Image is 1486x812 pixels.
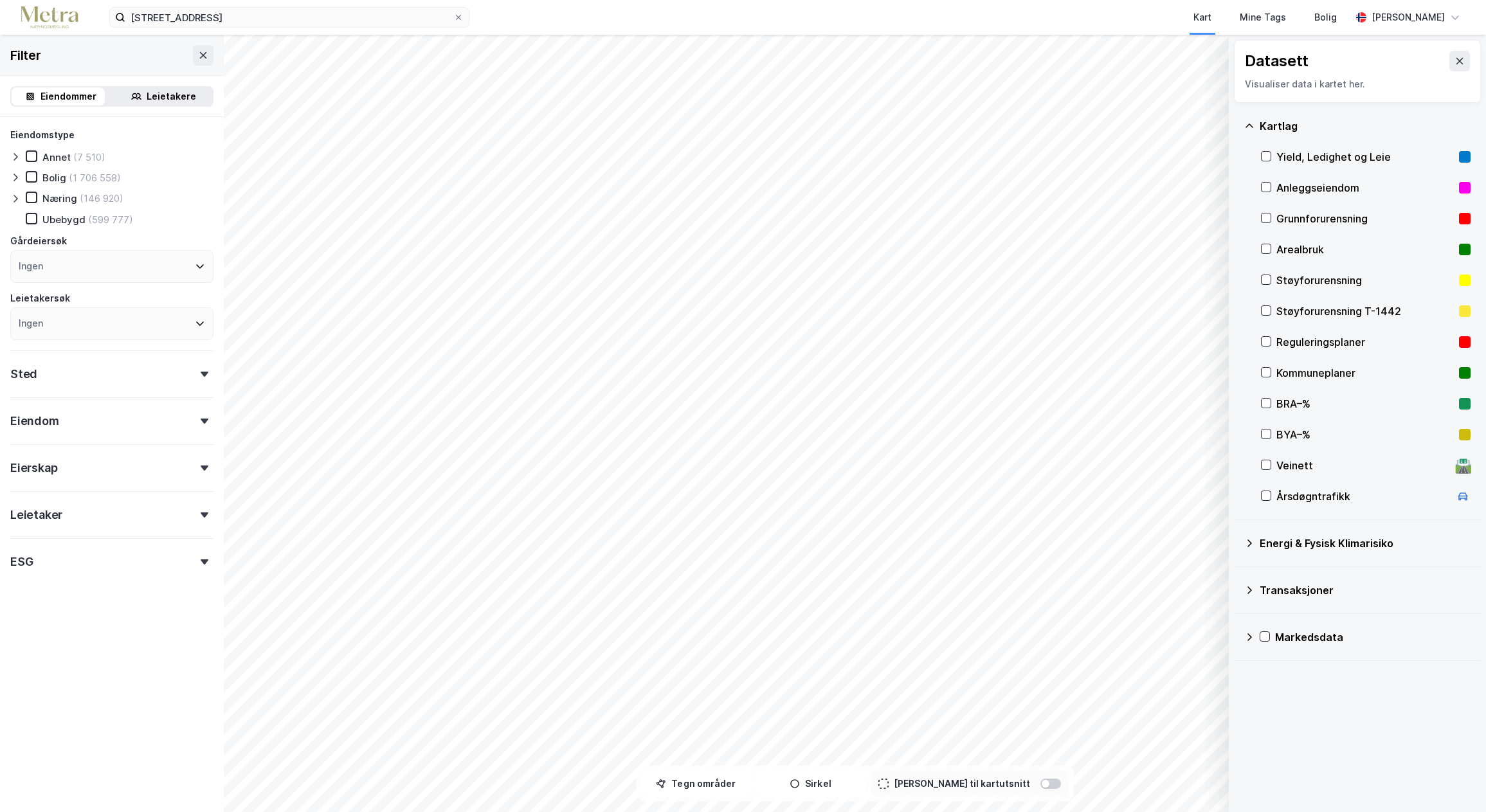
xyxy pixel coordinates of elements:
[21,6,78,29] img: metra-logo.256734c3b2bbffee19d4.png
[69,172,121,184] div: (1 706 558)
[73,151,105,163] div: (7 510)
[1260,536,1471,551] div: Energi & Fysisk Klimarisiko
[147,89,196,104] div: Leietakere
[1245,51,1309,71] div: Datasett
[1454,457,1472,474] div: 🛣️
[88,213,133,226] div: (599 777)
[1422,750,1486,812] iframe: Chat Widget
[1276,489,1450,504] div: Årsdøgntrafikk
[125,8,453,27] input: Søk på adresse, matrikkel, gårdeiere, leietakere eller personer
[42,172,66,184] div: Bolig
[1276,273,1454,288] div: Støyforurensning
[19,258,43,274] div: Ingen
[41,89,96,104] div: Eiendommer
[1276,458,1450,473] div: Veinett
[1314,10,1337,25] div: Bolig
[10,366,37,382] div: Sted
[10,291,70,306] div: Leietakersøk
[642,771,751,797] button: Tegn områder
[1276,180,1454,195] div: Anleggseiendom
[10,233,67,249] div: Gårdeiersøk
[756,771,865,797] button: Sirkel
[1193,10,1211,25] div: Kart
[80,192,123,204] div: (146 920)
[10,413,59,429] div: Eiendom
[10,45,41,66] div: Filter
[19,316,43,331] div: Ingen
[1260,582,1471,598] div: Transaksjoner
[10,460,57,476] div: Eierskap
[42,213,86,226] div: Ubebygd
[10,554,33,570] div: ESG
[1276,334,1454,350] div: Reguleringsplaner
[1276,365,1454,381] div: Kommuneplaner
[42,151,71,163] div: Annet
[1260,118,1471,134] div: Kartlag
[1372,10,1445,25] div: [PERSON_NAME]
[10,507,62,523] div: Leietaker
[1240,10,1286,25] div: Mine Tags
[42,192,77,204] div: Næring
[1245,77,1470,92] div: Visualiser data i kartet her.
[1276,427,1454,442] div: BYA–%
[894,776,1030,791] div: [PERSON_NAME] til kartutsnitt
[1276,211,1454,226] div: Grunnforurensning
[1276,242,1454,257] div: Arealbruk
[1275,629,1471,645] div: Markedsdata
[1276,396,1454,411] div: BRA–%
[1276,303,1454,319] div: Støyforurensning T-1442
[1422,750,1486,812] div: Kontrollprogram for chat
[10,127,75,143] div: Eiendomstype
[1276,149,1454,165] div: Yield, Ledighet og Leie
